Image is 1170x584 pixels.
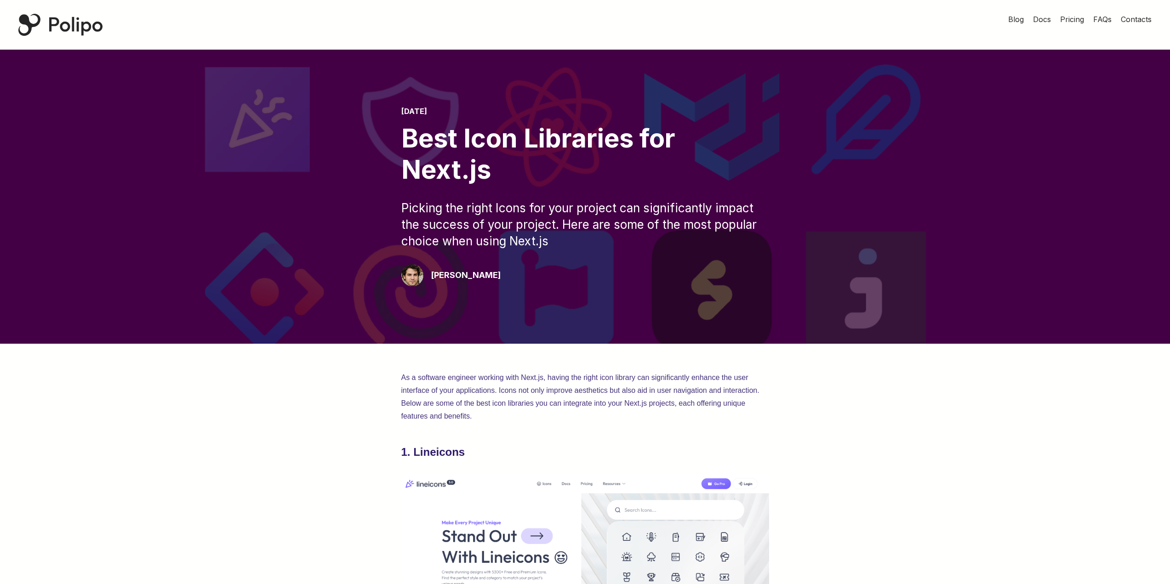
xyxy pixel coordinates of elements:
[1121,15,1152,24] span: Contacts
[1093,14,1112,25] a: FAQs
[431,269,501,282] div: [PERSON_NAME]
[401,123,769,185] div: Best Icon Libraries for Next.js
[1008,15,1024,24] span: Blog
[1060,14,1084,25] a: Pricing
[1008,14,1024,25] a: Blog
[1121,14,1152,25] a: Contacts
[401,107,427,116] time: [DATE]
[401,371,769,423] p: As a software engineer working with Next.js, having the right icon library can significantly enha...
[1033,15,1051,24] span: Docs
[1060,15,1084,24] span: Pricing
[1093,15,1112,24] span: FAQs
[401,200,769,249] div: Picking the right Icons for your project can significantly impact the success of your project. He...
[401,264,423,286] img: Giorgio Pari Polipo
[1033,14,1051,25] a: Docs
[401,445,769,459] h2: 1. Lineicons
